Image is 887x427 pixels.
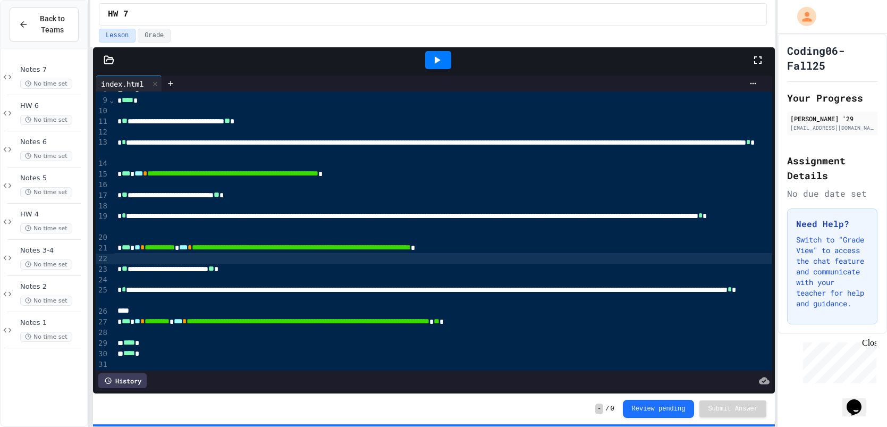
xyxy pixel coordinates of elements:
span: HW 7 [108,8,128,21]
span: Fold line [109,96,114,104]
iframe: chat widget [842,384,876,416]
button: Grade [138,29,171,43]
button: Lesson [99,29,136,43]
div: 16 [96,180,109,190]
span: Notes 2 [20,282,85,291]
span: No time set [20,187,72,197]
span: Notes 3-4 [20,246,85,255]
div: [EMAIL_ADDRESS][DOMAIN_NAME] [790,124,874,132]
div: Chat with us now!Close [4,4,73,68]
div: index.html [96,78,149,89]
span: No time set [20,151,72,161]
div: 15 [96,169,109,180]
div: 13 [96,137,109,158]
span: HW 6 [20,102,85,111]
span: No time set [20,79,72,89]
div: My Account [786,4,819,29]
div: 23 [96,264,109,275]
span: Notes 7 [20,65,85,74]
span: - [595,404,603,414]
div: 31 [96,359,109,370]
div: 11 [96,116,109,127]
div: 29 [96,338,109,349]
div: 21 [96,243,109,254]
div: 22 [96,254,109,264]
button: Back to Teams [10,7,79,41]
div: 12 [96,127,109,138]
div: 19 [96,211,109,232]
span: Notes 6 [20,138,85,147]
span: HW 4 [20,210,85,219]
div: 24 [96,275,109,286]
h2: Assignment Details [787,153,877,183]
iframe: chat widget [799,338,876,383]
span: Notes 1 [20,319,85,328]
div: [PERSON_NAME] '29 [790,114,874,123]
div: 28 [96,328,109,338]
span: No time set [20,223,72,233]
div: 14 [96,158,109,169]
div: index.html [96,76,162,91]
div: 9 [96,95,109,106]
span: Back to Teams [35,13,70,36]
h2: Your Progress [787,90,877,105]
div: History [98,373,147,388]
div: 26 [96,306,109,317]
span: No time set [20,115,72,125]
h1: Coding06-Fall25 [787,43,877,73]
div: 30 [96,349,109,359]
div: 25 [96,285,109,306]
h3: Need Help? [796,217,868,230]
span: 0 [610,405,614,413]
span: Notes 5 [20,174,85,183]
div: 20 [96,232,109,243]
span: / [605,405,609,413]
span: No time set [20,259,72,270]
div: 18 [96,201,109,212]
span: Submit Answer [708,405,758,413]
p: Switch to "Grade View" to access the chat feature and communicate with your teacher for help and ... [796,235,868,309]
span: No time set [20,332,72,342]
div: No due date set [787,187,877,200]
div: 10 [96,106,109,116]
div: 17 [96,190,109,201]
span: No time set [20,296,72,306]
div: 27 [96,317,109,328]
button: Review pending [623,400,695,418]
button: Submit Answer [699,400,766,417]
